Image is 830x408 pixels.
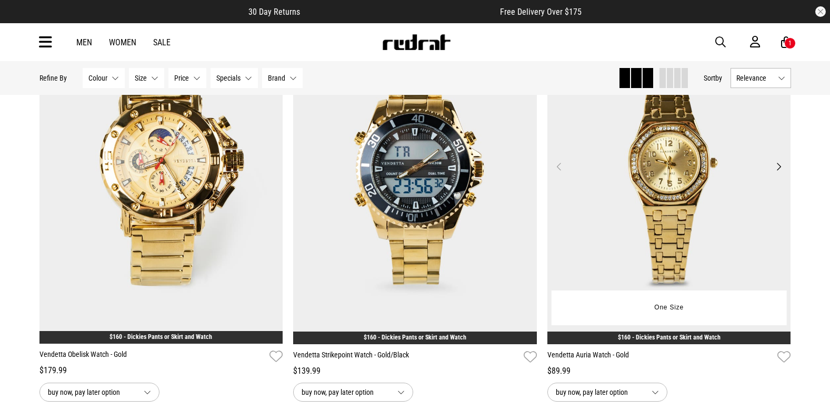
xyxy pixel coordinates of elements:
span: Price [174,74,189,82]
span: buy now, pay later option [556,386,643,399]
span: Relevance [736,74,774,82]
span: Specials [216,74,241,82]
button: Relevance [731,68,791,88]
a: $160 - Dickies Pants or Skirt and Watch [618,334,721,341]
button: Sortby [704,72,722,84]
span: buy now, pay later option [302,386,389,399]
button: buy now, pay later option [547,383,667,402]
button: Specials [211,68,258,88]
p: Refine By [39,74,67,82]
button: Open LiveChat chat widget [8,4,40,36]
span: Brand [268,74,285,82]
iframe: Customer reviews powered by Trustpilot [321,6,479,17]
a: Vendetta Auria Watch - Gold [547,349,774,365]
button: buy now, pay later option [39,383,159,402]
a: $160 - Dickies Pants or Skirt and Watch [109,333,212,341]
a: $160 - Dickies Pants or Skirt and Watch [364,334,466,341]
button: Next [772,160,785,173]
div: $139.99 [293,365,537,377]
a: 1 [781,37,791,48]
div: $89.99 [547,365,791,377]
span: buy now, pay later option [48,386,135,399]
button: Size [129,68,164,88]
a: Vendetta Obelisk Watch - Gold [39,349,266,364]
span: 30 Day Returns [248,7,300,17]
a: Sale [153,37,171,47]
button: Price [168,68,206,88]
button: Brand [262,68,303,88]
img: Redrat logo [382,34,451,50]
span: Colour [88,74,107,82]
span: by [715,74,722,82]
div: 1 [788,40,792,47]
img: Vendetta Auria Watch - Gold in Gold [547,2,791,344]
div: $179.99 [39,364,283,377]
button: One Size [646,298,692,317]
button: Previous [553,160,566,173]
img: Vendetta Obelisk Watch - Gold in Gold [39,2,283,344]
a: Men [76,37,92,47]
span: Size [135,74,147,82]
a: Women [109,37,136,47]
img: Vendetta Strikepoint Watch - Gold/black in Multi [293,2,537,344]
button: buy now, pay later option [293,383,413,402]
a: Vendetta Strikepoint Watch - Gold/Black [293,349,519,365]
button: Colour [83,68,125,88]
span: Free Delivery Over $175 [500,7,582,17]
